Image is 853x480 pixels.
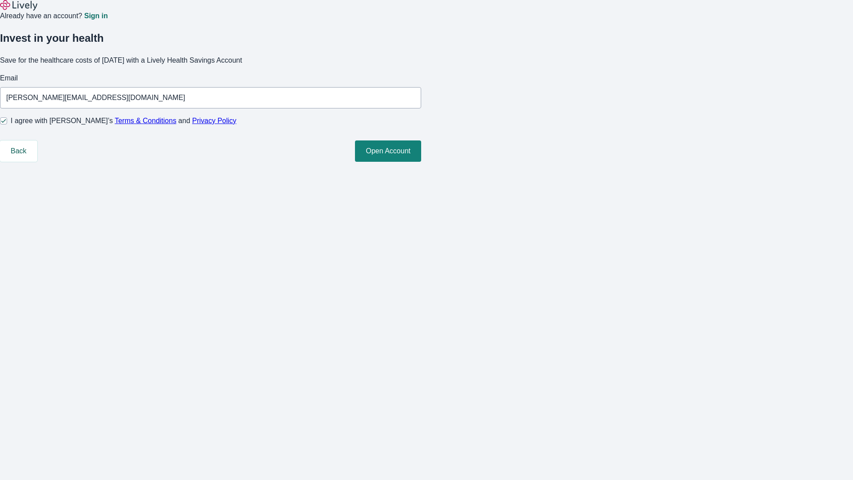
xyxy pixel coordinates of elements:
a: Terms & Conditions [115,117,176,124]
a: Privacy Policy [192,117,237,124]
button: Open Account [355,140,421,162]
span: I agree with [PERSON_NAME]’s and [11,116,236,126]
a: Sign in [84,12,108,20]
